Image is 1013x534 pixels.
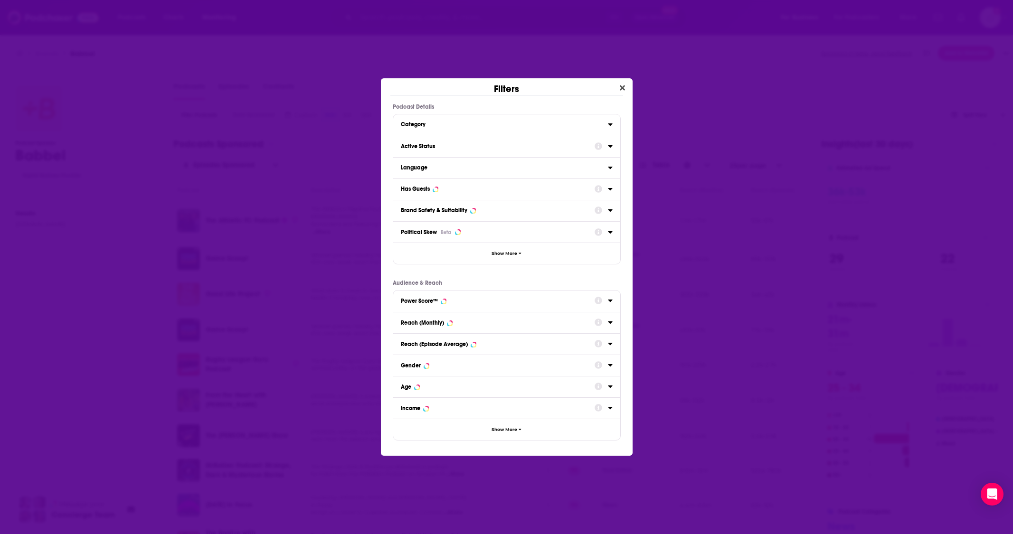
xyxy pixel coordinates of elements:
[492,251,517,256] span: Show More
[401,337,595,349] button: Reach (Episode Average)
[401,384,411,390] div: Age
[401,294,595,306] button: Power Score™
[393,280,621,286] p: Audience & Reach
[401,183,595,195] button: Has Guests
[401,405,420,412] div: Income
[401,298,438,304] div: Power Score™
[401,161,608,173] button: Language
[401,164,602,171] div: Language
[401,319,444,326] div: Reach (Monthly)
[401,140,595,152] button: Active Status
[494,78,519,95] h2: Filters
[401,380,595,392] button: Age
[401,316,595,328] button: Reach (Monthly)
[393,419,620,440] button: Show More
[401,121,602,128] div: Category
[492,427,517,432] span: Show More
[401,402,595,413] button: Income
[401,225,595,238] button: Political SkewBeta
[401,143,588,150] div: Active Status
[401,341,468,347] div: Reach (Episode Average)
[401,204,595,216] button: Brand Safety & Suitability
[401,229,437,235] span: Political Skew
[401,118,608,130] button: Category
[401,362,421,369] div: Gender
[981,483,1004,506] div: Open Intercom Messenger
[616,82,629,94] button: Close
[401,207,467,214] div: Brand Safety & Suitability
[441,229,451,235] div: Beta
[393,243,620,264] button: Show More
[393,103,621,110] p: Podcast Details
[401,186,430,192] div: Has Guests
[401,359,595,371] button: Gender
